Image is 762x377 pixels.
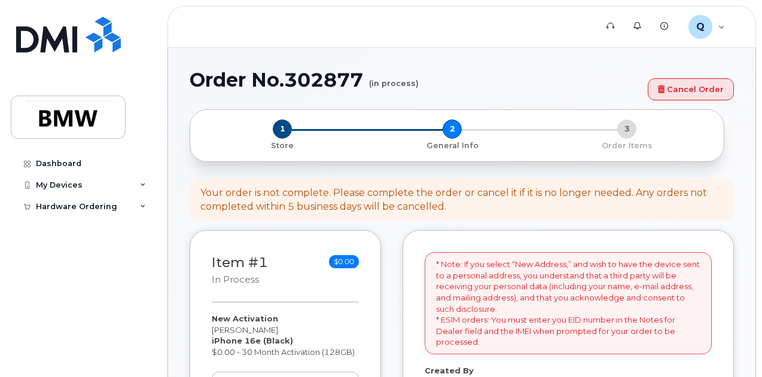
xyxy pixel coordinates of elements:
small: (in process) [369,69,419,88]
label: Created By [425,365,474,376]
span: $0.00 [329,255,359,268]
strong: New Activation [212,314,278,323]
div: Your order is not complete. Please complete the order or cancel it if it is no longer needed. Any... [200,186,723,214]
p: * Note: If you select “New Address,” and wish to have the device sent to a personal address, you ... [436,259,700,348]
h1: Order No.302877 [190,69,642,90]
p: Store [205,140,360,151]
a: Cancel Order [648,78,734,100]
h3: Item #1 [212,255,268,286]
a: 1 Store [200,139,365,151]
strong: iPhone 16e (Black) [212,336,293,345]
small: in process [212,274,259,285]
span: 1 [273,119,292,139]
